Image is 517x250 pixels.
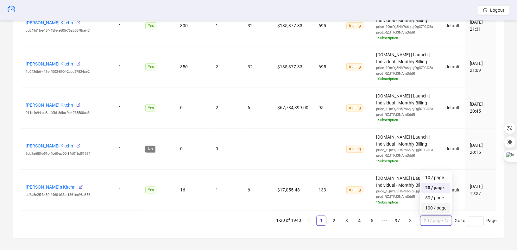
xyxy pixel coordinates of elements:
td: 2 [211,46,243,87]
td: 16 [175,170,211,211]
button: right [405,216,415,226]
span: trialing [346,146,363,153]
span: [DOMAIN_NAME] | Launch | Individual - Monthly Billing [376,176,436,205]
div: 10 / page [421,172,451,183]
button: left [304,216,314,226]
td: 1 [114,5,140,46]
li: 4 [354,216,364,226]
li: 1-20 of 1940 [276,216,301,226]
div: 1 Subscription [376,200,436,205]
div: 50 / page [425,194,447,201]
span: dashboard [8,5,15,13]
span: [DOMAIN_NAME] | Launch | Individual - Monthly Billing [376,134,436,164]
span: No [145,146,155,153]
li: 5 [367,216,377,226]
div: 32 [248,22,267,29]
span: left [307,218,311,222]
div: 100 / page [421,203,451,213]
div: 695 [318,63,336,70]
td: [DATE] 21:09 [465,46,496,87]
span: [DOMAIN_NAME] | Launch | Individual - Monthly Billing [376,52,436,82]
div: 20 / page [425,184,447,191]
div: 32 [248,63,267,70]
div: cd041d1b-e154-45fe-a605-76a36678ce43 [26,28,109,34]
span: Yes [145,63,156,70]
div: prod_RZJTPJ3NAmSddR [376,112,436,118]
td: 0 [175,128,211,170]
td: default [440,5,465,46]
a: 2 [329,216,339,225]
span: Yes [145,22,156,29]
td: default [440,46,465,87]
a: [PERSON_NAME]'s Kitchn [26,184,76,190]
td: 1 [114,170,140,211]
li: 1 [316,216,326,226]
td: - [272,128,314,170]
td: 0 [211,128,243,170]
div: 6 [248,104,267,111]
span: [DOMAIN_NAME] | Launch | Individual - Monthly Billing [376,93,436,123]
span: 20 / page [424,216,448,225]
a: [PERSON_NAME] Kitchn [26,103,73,108]
td: $135,377.33 [272,5,314,46]
td: 1 [114,128,140,170]
div: price_1QmYj3HhPs6hjbjQglXTGOEa [376,106,436,112]
div: price_1QmYj3HhPs6hjbjQglXTGOEa [376,189,436,194]
div: Go to Page [455,216,496,226]
td: default [440,170,465,211]
div: 1 Subscription [376,76,436,82]
div: price_1QmYj3HhPs6hjbjQglXTGOEa [376,147,436,153]
div: prod_RZJTPJ3NAmSddR [376,71,436,77]
li: 3 [342,216,352,226]
div: 100 / page [425,204,447,211]
td: $17,055.48 [272,170,314,211]
button: Logout [478,5,509,15]
span: trialing [346,63,363,70]
td: [DATE] 20:15 [465,128,496,170]
div: 10 / page [425,174,447,181]
div: 50 / page [421,193,451,203]
a: [PERSON_NAME] Kitchn [26,143,73,148]
div: 1 Subscription [376,159,436,164]
div: 20 / page [421,183,451,193]
td: 2 [211,87,243,128]
div: 1 Subscription [376,35,436,41]
div: Page Size [420,216,452,226]
a: 1 [317,216,326,225]
span: logout [483,8,488,12]
td: [DATE] 19:27 [465,170,496,211]
span: trialing [346,22,363,29]
div: prod_RZJTPJ3NAmSddR [376,153,436,159]
span: right [408,218,412,222]
div: price_1QmYj3HhPs6hjbjQglXTGOEa [376,24,436,30]
div: - [318,145,336,152]
span: trialing [346,186,363,193]
div: - [248,145,267,152]
span: Yes [145,104,156,111]
li: 97 [392,216,402,226]
a: 4 [355,216,364,225]
li: 2 [329,216,339,226]
td: [DATE] 20:45 [465,87,496,128]
a: [PERSON_NAME] Kitchn [26,61,73,66]
div: 95 [318,104,336,111]
td: 300 [175,5,211,46]
td: $135,377.33 [272,46,314,87]
td: 1 [211,170,243,211]
a: 5 [367,216,377,225]
td: [DATE] 21:31 [465,5,496,46]
div: 1 Subscription [376,117,436,123]
span: ••• [380,216,390,226]
input: Page [468,216,484,226]
div: 6db3a680-b51c-4c60-ac00-14d01bd51634 [26,151,109,157]
div: 695 [318,22,336,29]
span: Logout [490,8,504,13]
a: 3 [342,216,351,225]
td: 1 [114,87,140,128]
td: 350 [175,46,211,87]
td: $67,784,399.00 [272,87,314,128]
span: trialing [346,104,363,111]
td: default [440,87,465,128]
a: [PERSON_NAME] Kitchn [26,20,73,25]
span: [DOMAIN_NAME] | Launch | Individual - Monthly Billing [376,11,436,41]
